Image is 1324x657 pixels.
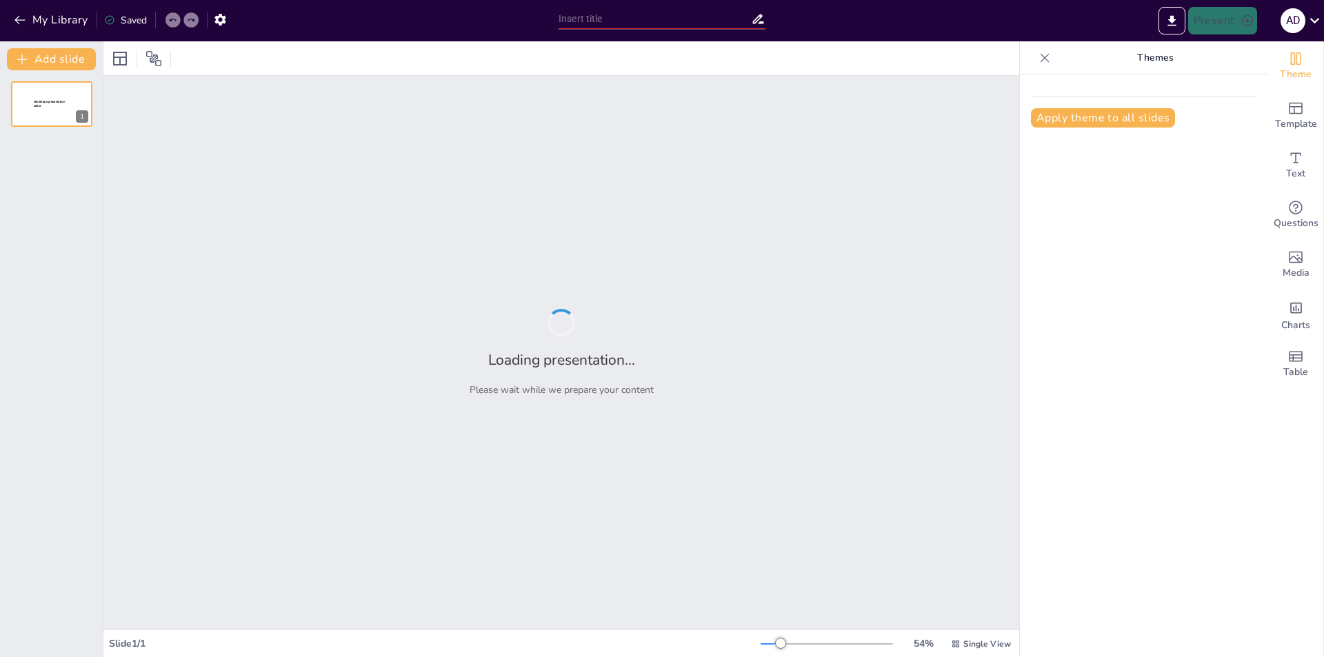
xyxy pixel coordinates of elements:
span: Media [1283,265,1310,281]
span: Table [1283,365,1308,380]
div: Add a table [1268,339,1323,389]
span: Single View [963,638,1011,649]
p: Themes [1056,41,1254,74]
span: Questions [1274,216,1318,231]
span: Theme [1280,67,1312,82]
div: 1 [76,110,88,123]
div: Add ready made slides [1268,91,1323,141]
div: Change the overall theme [1268,41,1323,91]
span: Template [1275,117,1317,132]
div: A D [1281,8,1305,33]
div: Add charts and graphs [1268,290,1323,339]
input: Insert title [559,9,751,29]
span: Sendsteps presentation editor [34,100,65,108]
div: Saved [104,14,147,27]
button: Export to PowerPoint [1158,7,1185,34]
button: Add slide [7,48,96,70]
p: Please wait while we prepare your content [470,383,654,396]
div: Layout [109,48,131,70]
div: Add images, graphics, shapes or video [1268,240,1323,290]
span: Charts [1281,318,1310,333]
button: Apply theme to all slides [1031,108,1175,128]
button: Present [1188,7,1257,34]
div: Add text boxes [1268,141,1323,190]
div: 54 % [907,637,940,650]
span: Position [146,50,162,67]
div: Slide 1 / 1 [109,637,761,650]
button: My Library [10,9,94,31]
span: Text [1286,166,1305,181]
button: A D [1281,7,1305,34]
h2: Loading presentation... [488,350,635,370]
div: Get real-time input from your audience [1268,190,1323,240]
div: 1 [11,81,92,127]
